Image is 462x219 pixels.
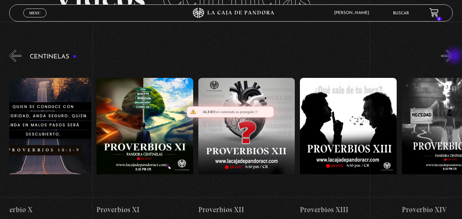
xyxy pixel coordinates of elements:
h4: Proverbios XI [96,204,193,215]
a: 1 [430,8,439,17]
h3: Centinelas [30,54,77,60]
span: 1 [436,17,442,21]
span: [PERSON_NAME] [331,11,376,15]
div: el contenido es protegido !! [187,106,274,118]
span: Menu [29,11,40,15]
a: Buscar [393,11,409,15]
button: Next [441,50,453,62]
span: Alert: [202,110,216,114]
span: Cerrar [27,17,43,22]
button: Previous [9,50,21,62]
h4: Proverbios XII [198,204,295,215]
h4: Proverbios XIII [300,204,397,215]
